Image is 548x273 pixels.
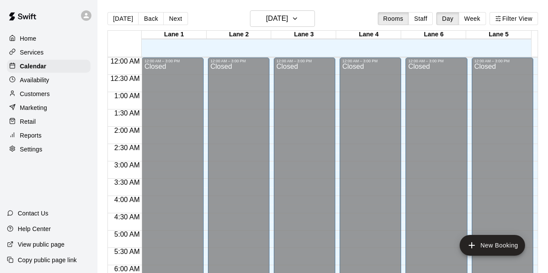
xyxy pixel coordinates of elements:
p: Retail [20,117,36,126]
a: Availability [7,74,91,87]
a: Home [7,32,91,45]
p: Reports [20,131,42,140]
span: 5:30 AM [112,248,142,255]
a: Retail [7,115,91,128]
p: Contact Us [18,209,49,218]
p: Marketing [20,103,47,112]
a: Reports [7,129,91,142]
div: Lane 5 [466,31,531,39]
span: 6:00 AM [112,265,142,273]
button: Week [459,12,486,25]
button: Back [138,12,164,25]
div: 12:00 AM – 3:00 PM [408,59,464,63]
div: 12:00 AM – 3:00 PM [276,59,333,63]
p: Customers [20,90,50,98]
a: Services [7,46,91,59]
button: Staff [409,12,433,25]
p: Availability [20,76,49,84]
p: Home [20,34,36,43]
div: Lane 1 [142,31,207,39]
button: Filter View [490,12,538,25]
button: Rooms [378,12,409,25]
button: [DATE] [250,10,315,27]
p: Calendar [20,62,46,71]
a: Customers [7,87,91,100]
div: 12:00 AM – 3:00 PM [342,59,399,63]
span: 2:30 AM [112,144,142,151]
p: View public page [18,240,65,249]
div: 12:00 AM – 3:00 PM [211,59,267,63]
div: Lane 4 [336,31,401,39]
span: 4:30 AM [112,213,142,221]
button: [DATE] [107,12,139,25]
div: Lane 3 [271,31,336,39]
span: 12:00 AM [108,58,142,65]
span: 2:00 AM [112,127,142,134]
p: Settings [20,145,42,154]
div: Lane 6 [401,31,466,39]
h6: [DATE] [266,13,288,25]
span: 1:30 AM [112,109,142,117]
div: 12:00 AM – 3:00 PM [474,59,531,63]
span: 12:30 AM [108,75,142,82]
div: Lane 2 [207,31,272,39]
a: Marketing [7,101,91,114]
p: Help Center [18,225,51,233]
div: 12:00 AM – 3:00 PM [144,59,201,63]
button: Day [436,12,459,25]
span: 1:00 AM [112,92,142,100]
a: Settings [7,143,91,156]
a: Calendar [7,60,91,73]
button: add [460,235,525,256]
span: 4:00 AM [112,196,142,203]
span: 3:30 AM [112,179,142,186]
span: 5:00 AM [112,231,142,238]
button: Next [163,12,188,25]
p: Services [20,48,44,57]
span: 3:00 AM [112,161,142,169]
p: Copy public page link [18,256,77,264]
